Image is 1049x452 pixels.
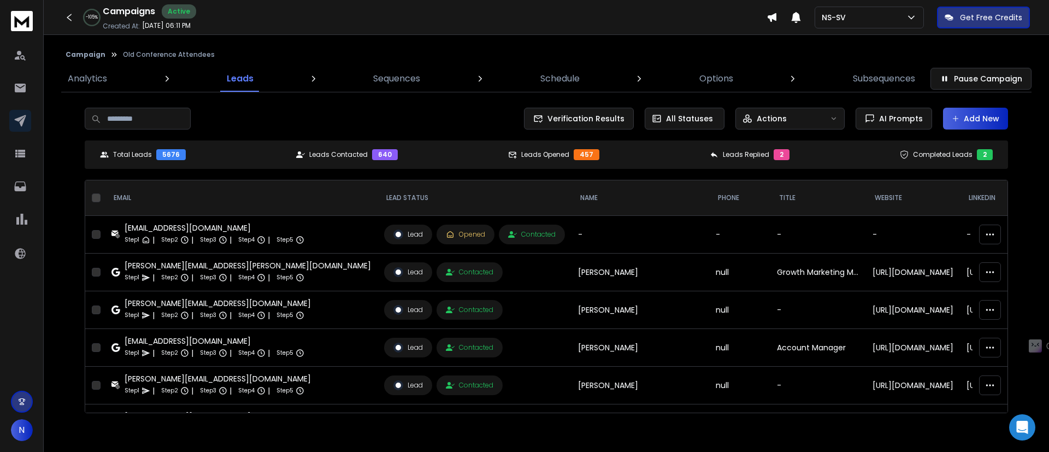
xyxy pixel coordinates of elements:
[937,7,1030,28] button: Get Free Credits
[200,385,216,396] p: Step 3
[770,291,866,329] td: -
[68,72,107,85] p: Analytics
[238,385,255,396] p: Step 4
[152,348,155,359] p: |
[866,254,960,291] td: [URL][DOMAIN_NAME]
[446,268,493,277] div: Contacted
[866,404,960,442] td: [URL][DOMAIN_NAME]
[191,272,193,283] p: |
[200,348,216,359] p: Step 3
[571,367,709,404] td: [PERSON_NAME]
[125,411,304,422] div: [EMAIL_ADDRESS][DOMAIN_NAME]
[268,385,270,396] p: |
[229,234,232,245] p: |
[11,419,33,441] button: N
[276,348,293,359] p: Step 5
[393,380,423,390] div: Lead
[856,108,932,130] button: AI Prompts
[866,216,960,254] td: -
[543,113,624,124] span: Verification Results
[200,272,216,283] p: Step 3
[191,348,193,359] p: |
[709,404,770,442] td: -
[709,291,770,329] td: null
[540,72,580,85] p: Schedule
[161,234,178,245] p: Step 2
[723,150,769,159] p: Leads Replied
[309,150,368,159] p: Leads Contacted
[142,21,191,30] p: [DATE] 06:11 PM
[276,234,293,245] p: Step 5
[446,343,493,352] div: Contacted
[227,72,254,85] p: Leads
[276,272,293,283] p: Step 5
[943,108,1008,130] button: Add New
[11,11,33,31] img: logo
[161,348,178,359] p: Step 2
[446,230,485,239] div: Opened
[156,149,186,160] div: 5676
[268,348,270,359] p: |
[571,254,709,291] td: [PERSON_NAME]
[866,367,960,404] td: [URL][DOMAIN_NAME]
[770,254,866,291] td: Growth Marketing Manager
[372,149,398,160] div: 640
[229,385,232,396] p: |
[373,72,420,85] p: Sequences
[152,234,155,245] p: |
[774,149,789,160] div: 2
[220,66,260,92] a: Leads
[125,298,311,309] div: [PERSON_NAME][EMAIL_ADDRESS][DOMAIN_NAME]
[162,4,196,19] div: Active
[508,230,556,239] div: Contacted
[161,272,178,283] p: Step 2
[103,22,140,31] p: Created At:
[709,367,770,404] td: null
[853,72,915,85] p: Subsequences
[960,12,1022,23] p: Get Free Credits
[66,50,105,59] button: Campaign
[152,385,155,396] p: |
[571,180,709,216] th: NAME
[125,260,371,271] div: [PERSON_NAME][EMAIL_ADDRESS][PERSON_NAME][DOMAIN_NAME]
[229,272,232,283] p: |
[574,149,599,160] div: 457
[875,113,923,124] span: AI Prompts
[709,329,770,367] td: null
[571,329,709,367] td: [PERSON_NAME]
[1009,414,1035,441] div: Open Intercom Messenger
[770,180,866,216] th: title
[446,306,493,314] div: Contacted
[524,108,634,130] button: Verification Results
[229,310,232,321] p: |
[161,385,178,396] p: Step 2
[161,310,178,321] p: Step 2
[709,180,770,216] th: Phone
[446,381,493,390] div: Contacted
[86,14,98,21] p: -105 %
[571,291,709,329] td: [PERSON_NAME]
[191,385,193,396] p: |
[125,348,139,359] p: Step 1
[200,234,216,245] p: Step 3
[866,291,960,329] td: [URL][DOMAIN_NAME]
[125,272,139,283] p: Step 1
[125,310,139,321] p: Step 1
[770,367,866,404] td: -
[367,66,427,92] a: Sequences
[534,66,586,92] a: Schedule
[61,66,114,92] a: Analytics
[276,385,293,396] p: Step 5
[152,272,155,283] p: |
[393,343,423,353] div: Lead
[125,234,139,245] p: Step 1
[846,66,922,92] a: Subsequences
[709,254,770,291] td: null
[693,66,740,92] a: Options
[571,404,709,442] td: [PERSON_NAME]
[105,180,378,216] th: EMAIL
[229,348,232,359] p: |
[393,305,423,315] div: Lead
